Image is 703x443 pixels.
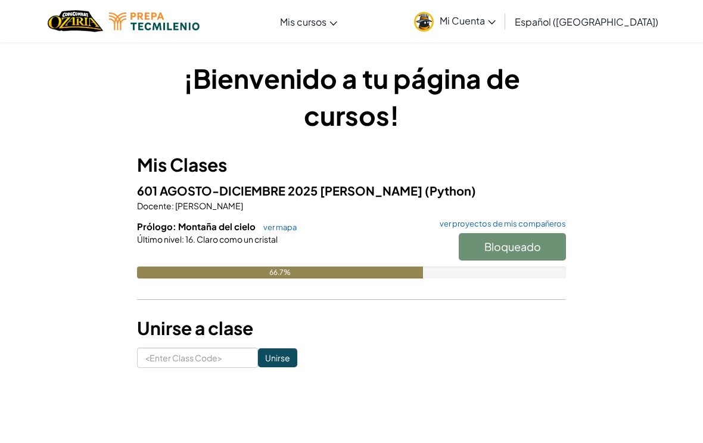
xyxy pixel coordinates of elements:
[137,267,423,278] div: 66.7%
[274,5,343,38] a: Mis cursos
[137,183,425,198] span: 601 AGOSTO-DICIEMBRE 2025 [PERSON_NAME]
[137,151,566,178] h3: Mis Clases
[137,348,258,368] input: <Enter Class Code>
[258,348,297,367] input: Unirse
[174,200,243,211] span: [PERSON_NAME]
[434,220,566,228] a: ver proyectos de mis compañeros
[257,222,297,232] a: ver mapa
[184,234,195,244] span: 16.
[137,234,182,244] span: Último nivel
[440,14,496,27] span: Mi Cuenta
[109,13,200,30] img: Tecmilenio logo
[425,183,476,198] span: (Python)
[48,9,103,33] a: Ozaria by CodeCombat logo
[509,5,664,38] a: Español ([GEOGRAPHIC_DATA])
[515,16,658,28] span: Español ([GEOGRAPHIC_DATA])
[195,234,278,244] span: Claro como un cristal
[182,234,184,244] span: :
[137,60,566,134] h1: ¡Bienvenido a tu página de cursos!
[172,200,174,211] span: :
[137,200,172,211] span: Docente
[408,2,502,40] a: Mi Cuenta
[137,315,566,342] h3: Unirse a clase
[280,16,326,28] span: Mis cursos
[137,221,257,232] span: Prólogo: Montaña del cielo
[414,12,434,32] img: avatar
[48,9,103,33] img: Home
